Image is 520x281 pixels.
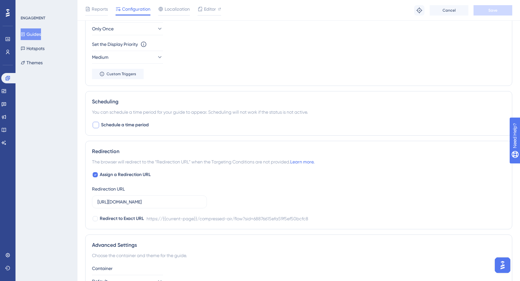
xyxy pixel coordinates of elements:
div: Choose the container and theme for the guide. [92,252,505,259]
button: Save [474,5,512,16]
div: ENGAGEMENT [21,16,45,21]
input: https://www.example.com/ [97,198,201,205]
div: https://{{current-page}}/compressed-air/flow?sid=68876615efa59f5ef50bcfc8 [147,215,308,223]
span: Configuration [122,5,150,13]
button: Guides [21,28,41,40]
span: Localization [165,5,190,13]
div: Advanced Settings [92,241,505,249]
span: Redirect to Exact URL [100,215,144,223]
span: Medium [92,53,108,61]
div: Set the Display Priority [92,40,138,48]
span: Reports [92,5,108,13]
button: Cancel [430,5,468,16]
span: Assign a Redirection URL [100,171,151,179]
iframe: UserGuiding AI Assistant Launcher [493,255,512,275]
div: You can schedule a time period for your guide to appear. Scheduling will not work if the status i... [92,108,505,116]
span: Custom Triggers [107,71,136,77]
div: Redirection URL [92,185,125,193]
div: Redirection [92,148,505,155]
button: Themes [21,57,43,68]
button: Custom Triggers [92,69,144,79]
span: Need Help? [15,2,40,9]
div: Container [92,265,505,272]
span: Cancel [443,8,456,13]
span: Schedule a time period [101,121,149,129]
button: Only Once [92,22,163,35]
span: The browser will redirect to the “Redirection URL” when the Targeting Conditions are not provided. [92,158,314,166]
button: Hotspots [21,43,45,54]
span: Only Once [92,25,114,33]
span: Editor [204,5,216,13]
button: Medium [92,51,163,64]
span: Save [488,8,497,13]
div: Scheduling [92,98,505,106]
a: Learn more. [290,159,314,164]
